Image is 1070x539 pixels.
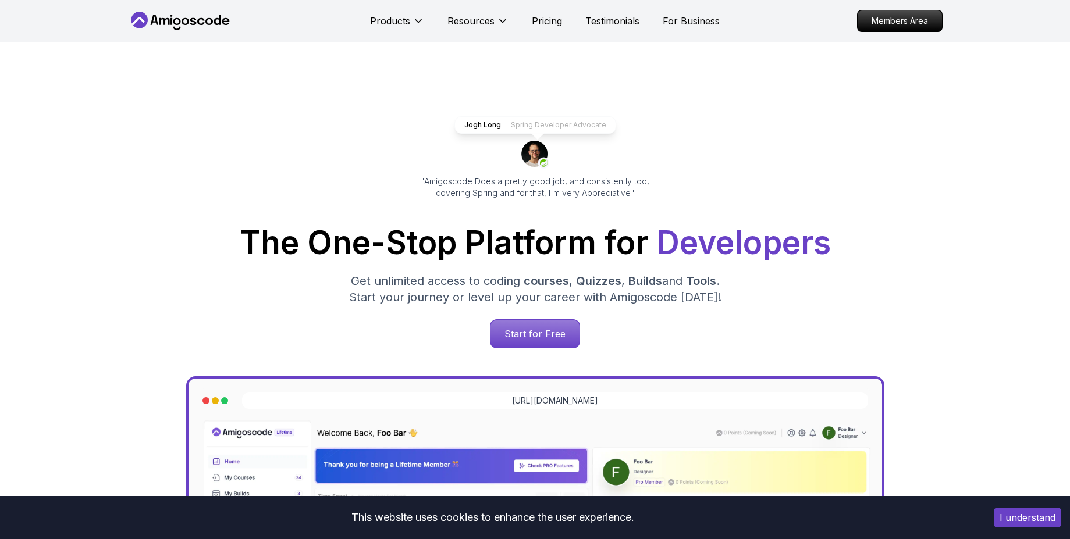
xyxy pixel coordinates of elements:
span: Quizzes [576,274,621,288]
a: [URL][DOMAIN_NAME] [512,395,598,406]
p: Products [370,14,410,28]
button: Resources [447,14,509,37]
a: For Business [663,14,720,28]
span: Builds [628,274,662,288]
span: Tools [686,274,716,288]
span: Developers [656,223,831,262]
p: Start for Free [490,320,580,348]
span: courses [524,274,569,288]
img: josh long [521,141,549,169]
p: "Amigoscode Does a pretty good job, and consistently too, covering Spring and for that, I'm very ... [405,176,666,199]
h1: The One-Stop Platform for [137,227,933,259]
a: Testimonials [585,14,639,28]
p: Get unlimited access to coding , , and . Start your journey or level up your career with Amigosco... [340,273,731,305]
a: Members Area [857,10,943,32]
a: Pricing [532,14,562,28]
p: Spring Developer Advocate [511,120,606,130]
button: Products [370,14,424,37]
div: This website uses cookies to enhance the user experience. [9,505,976,530]
p: Members Area [858,10,942,31]
p: Resources [447,14,495,28]
a: Start for Free [490,319,580,348]
p: Jogh Long [464,120,501,130]
button: Accept cookies [994,508,1061,527]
